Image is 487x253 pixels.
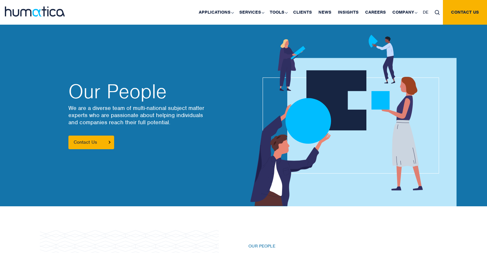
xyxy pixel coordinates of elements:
[435,10,440,15] img: search_icon
[109,141,111,144] img: arrowicon
[68,82,237,101] h2: Our People
[68,104,237,126] p: We are a diverse team of multi-national subject matter experts who are passionate about helping i...
[248,244,423,249] h6: Our People
[423,9,428,15] span: DE
[233,35,457,206] img: about_banner1
[5,6,65,17] img: logo
[68,136,114,149] a: Contact Us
